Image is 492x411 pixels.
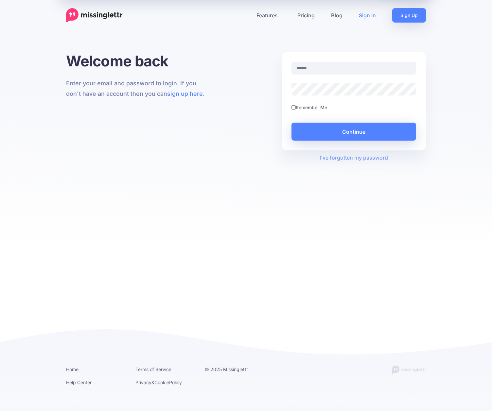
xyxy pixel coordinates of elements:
[323,8,351,23] a: Blog
[135,378,195,386] li: & Policy
[135,367,171,372] a: Terms of Service
[392,8,426,23] a: Sign Up
[66,380,92,385] a: Help Center
[291,123,416,141] button: Continue
[205,365,264,373] li: © 2025 Missinglettr
[320,154,388,161] a: I've forgotten my password
[167,90,203,97] a: sign up here
[351,8,384,23] a: Sign In
[66,367,79,372] a: Home
[248,8,289,23] a: Features
[135,380,151,385] a: Privacy
[66,78,210,99] p: Enter your email and password to login. If you don't have an account then you can .
[66,52,210,70] h1: Welcome back
[289,8,323,23] a: Pricing
[296,104,327,111] label: Remember Me
[154,380,169,385] a: Cookie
